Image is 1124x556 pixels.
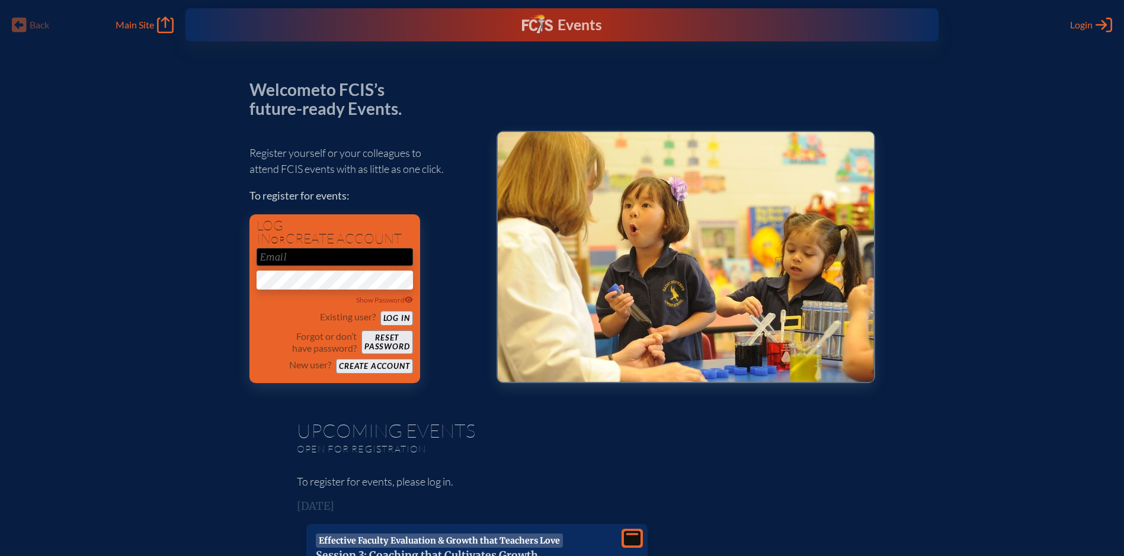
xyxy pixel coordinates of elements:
[271,234,286,246] span: or
[356,295,413,304] span: Show Password
[336,359,412,374] button: Create account
[249,188,478,204] p: To register for events:
[380,311,413,326] button: Log in
[316,533,563,548] span: Effective Faculty Evaluation & Growth that Teachers Love
[297,421,828,440] h1: Upcoming Events
[498,132,874,382] img: Events
[297,474,828,490] p: To register for events, please log in.
[249,81,415,118] p: Welcome to FCIS’s future-ready Events.
[257,330,357,354] p: Forgot or don’t have password?
[116,19,154,31] span: Main Site
[249,145,478,177] p: Register yourself or your colleagues to attend FCIS events with as little as one click.
[116,17,174,33] a: Main Site
[257,248,413,266] input: Email
[257,219,413,246] h1: Log in create account
[1070,19,1093,31] span: Login
[297,500,828,512] h3: [DATE]
[289,359,331,371] p: New user?
[361,330,412,354] button: Resetpassword
[393,14,731,36] div: FCIS Events — Future ready
[297,443,610,455] p: Open for registration
[320,311,376,323] p: Existing user?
